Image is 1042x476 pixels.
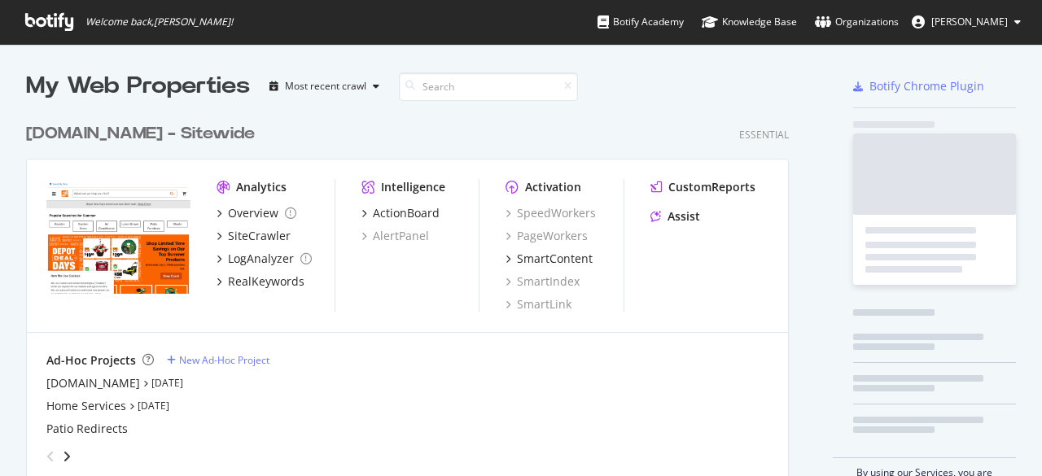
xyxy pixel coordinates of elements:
div: My Web Properties [26,70,250,103]
div: Most recent crawl [285,81,366,91]
div: New Ad-Hoc Project [179,353,269,367]
a: SpeedWorkers [506,205,596,221]
div: Knowledge Base [702,14,797,30]
a: CustomReports [650,179,755,195]
a: PageWorkers [506,228,588,244]
div: Botify Academy [598,14,684,30]
a: LogAnalyzer [217,251,312,267]
a: [DOMAIN_NAME] - Sitewide [26,122,261,146]
button: Most recent crawl [263,73,386,99]
div: angle-left [40,443,61,469]
div: Analytics [236,179,287,195]
a: Overview [217,205,296,221]
a: RealKeywords [217,273,304,290]
a: New Ad-Hoc Project [167,353,269,367]
a: SmartLink [506,296,571,312]
div: Overview [228,205,278,221]
div: SmartContent [517,251,593,267]
a: [DATE] [138,399,169,413]
a: [DATE] [151,376,183,390]
div: CustomReports [668,179,755,195]
a: SmartContent [506,251,593,267]
a: Assist [650,208,700,225]
div: Intelligence [381,179,445,195]
a: Patio Redirects [46,421,128,437]
span: Welcome back, [PERSON_NAME] ! [85,15,233,28]
div: [DOMAIN_NAME] - Sitewide [26,122,255,146]
a: Home Services [46,398,126,414]
div: angle-right [61,448,72,465]
div: ActionBoard [373,205,440,221]
a: SiteCrawler [217,228,291,244]
div: LogAnalyzer [228,251,294,267]
div: Assist [668,208,700,225]
div: RealKeywords [228,273,304,290]
a: [DOMAIN_NAME] [46,375,140,391]
input: Search [399,72,578,101]
a: ActionBoard [361,205,440,221]
div: Ad-Hoc Projects [46,352,136,369]
div: Activation [525,179,581,195]
div: Essential [739,128,789,142]
a: SmartIndex [506,273,580,290]
img: homedepot.ca [46,179,190,295]
div: SiteCrawler [228,228,291,244]
a: AlertPanel [361,228,429,244]
button: [PERSON_NAME] [899,9,1034,35]
div: Botify Chrome Plugin [869,78,984,94]
a: Botify Chrome Plugin [853,78,984,94]
div: Organizations [815,14,899,30]
span: Disha Shah [931,15,1008,28]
